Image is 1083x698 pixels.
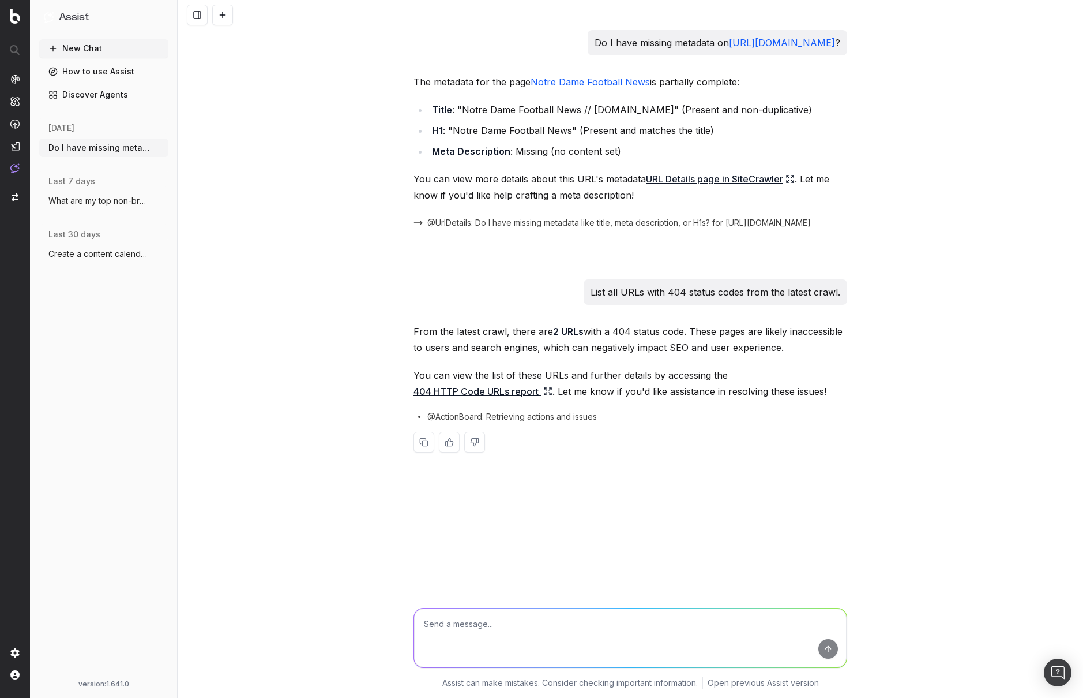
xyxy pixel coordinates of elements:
a: Open previous Assist version [708,677,819,689]
button: Create a content calendar using trends & [39,245,168,263]
li: : "Notre Dame Football News" (Present and matches the title) [428,122,847,139]
a: URL Details page in SiteCrawler [646,171,795,187]
li: : "Notre Dame Football News // [DOMAIN_NAME]" (Present and non-duplicative) [428,102,847,118]
img: Assist [44,12,54,23]
img: Setting [10,648,20,658]
span: Do I have missing metadata on [URL] [48,142,150,154]
img: Assist [10,163,20,173]
a: Notre Dame Football News [531,76,650,88]
img: Studio [10,141,20,151]
p: List all URLs with 404 status codes from the latest crawl. [591,284,840,300]
strong: Title [432,104,452,115]
a: 404 HTTP Code URLs report [413,383,552,400]
h1: Assist [59,9,89,25]
p: From the latest crawl, there are with a 404 status code. These pages are likely inaccessible to u... [413,323,847,356]
span: last 30 days [48,229,100,240]
img: My account [10,670,20,680]
strong: Meta Description [432,145,510,157]
strong: H1 [432,125,443,136]
a: [URL][DOMAIN_NAME] [729,37,835,48]
span: What are my top non-branded keywords? [48,195,150,207]
img: Analytics [10,74,20,84]
span: Create a content calendar using trends & [48,248,150,260]
img: Botify assist logo [396,328,407,339]
a: Discover Agents [39,85,168,104]
a: How to use Assist [39,62,168,81]
img: Intelligence [10,96,20,106]
img: Activation [10,119,20,129]
span: [DATE] [48,122,74,134]
p: You can view the list of these URLs and further details by accessing the . Let me know if you'd l... [413,367,847,400]
button: What are my top non-branded keywords? [39,192,168,210]
button: Assist [44,9,164,25]
p: Do I have missing metadata on ? [595,35,840,51]
p: You can view more details about this URL's metadata . Let me know if you'd like help crafting a m... [413,171,847,203]
li: : Missing (no content set) [428,143,847,159]
button: @UrlDetails: Do I have missing metadata like title, meta description, or H1s? for [URL][DOMAIN_NAME] [413,217,825,229]
p: Assist can make mistakes. Consider checking important information. [442,677,698,689]
span: last 7 days [48,176,95,187]
div: version: 1.641.0 [44,680,164,689]
button: Do I have missing metadata on [URL] [39,139,168,157]
img: Switch project [12,193,18,201]
strong: 2 URLs [553,326,584,337]
p: The metadata for the page is partially complete: [413,74,847,90]
div: Open Intercom Messenger [1044,659,1071,686]
img: Botify logo [10,9,20,24]
span: @UrlDetails: Do I have missing metadata like title, meta description, or H1s? for [URL][DOMAIN_NAME] [427,217,811,229]
span: @ActionBoard: Retrieving actions and issues [427,411,597,423]
button: New Chat [39,39,168,58]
